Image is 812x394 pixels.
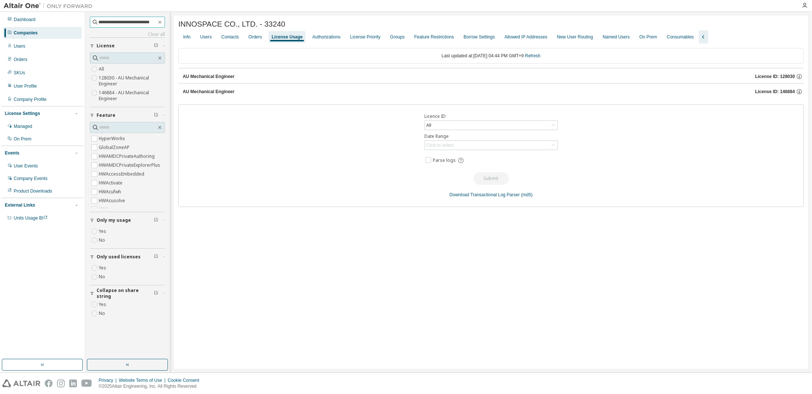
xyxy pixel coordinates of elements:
[425,113,558,119] label: Licence ID
[390,34,405,40] div: Groups
[99,88,165,103] label: 146884 - AU Mechanical Engineer
[97,217,131,223] span: Only my usage
[99,179,124,187] label: HWActivate
[99,236,107,245] label: No
[183,84,804,100] button: AU Mechanical EngineerLicense ID: 146884
[14,83,37,89] div: User Profile
[433,157,456,163] span: Parse logs
[14,57,27,62] div: Orders
[99,272,107,281] label: No
[99,161,162,170] label: HWAMDCPrivateExplorerPlus
[97,43,115,49] span: License
[350,34,381,40] div: License Priority
[154,112,158,118] span: Clear filter
[99,170,146,179] label: HWAccessEmbedded
[183,74,235,79] div: AU Mechanical Engineer
[183,89,235,95] div: AU Mechanical Engineer
[99,196,127,205] label: HWAcusolve
[521,192,533,197] a: (md5)
[99,187,122,196] label: HWAcufwh
[81,380,92,387] img: youtube.svg
[57,380,65,387] img: instagram.svg
[425,133,558,139] label: Date Range
[99,205,126,214] label: HWAcutrace
[183,34,191,40] div: Info
[272,34,303,40] div: License Usage
[90,285,165,302] button: Collapse on share string
[97,254,141,260] span: Only used licenses
[14,176,47,181] div: Company Events
[312,34,340,40] div: Authorizations
[425,141,557,150] div: Click to select
[99,152,156,161] label: HWAMDCPrivateAuthoring
[69,380,77,387] img: linkedin.svg
[249,34,262,40] div: Orders
[45,380,53,387] img: facebook.svg
[99,383,204,390] p: © 2025 Altair Engineering, Inc. All Rights Reserved.
[14,215,48,221] span: Units Usage BI
[640,34,657,40] div: On Prem
[414,34,454,40] div: Feature Restrictions
[97,112,115,118] span: Feature
[425,121,432,129] div: All
[4,2,96,10] img: Altair One
[183,68,804,85] button: AU Mechanical EngineerLicense ID: 128030
[90,249,165,265] button: Only used licenses
[5,202,35,208] div: External Links
[168,377,203,383] div: Cookie Consent
[14,123,32,129] div: Managed
[5,111,40,116] div: License Settings
[474,172,509,185] button: Submit
[90,38,165,54] button: License
[200,34,212,40] div: Users
[154,217,158,223] span: Clear filter
[755,89,795,95] span: License ID: 146884
[90,212,165,228] button: Only my usage
[667,34,694,40] div: Consumables
[99,74,165,88] label: 128030 - AU Mechanical Engineer
[119,377,168,383] div: Website Terms of Use
[525,53,540,58] a: Refresh
[178,20,285,28] span: INNOSPACE CO., LTD. - 33240
[90,31,165,37] a: Clear all
[427,142,454,148] div: Click to select
[14,96,47,102] div: Company Profile
[154,291,158,296] span: Clear filter
[99,377,119,383] div: Privacy
[14,30,38,36] div: Companies
[99,300,108,309] label: Yes
[99,134,127,143] label: HyperWorks
[5,150,19,156] div: Events
[14,136,31,142] div: On Prem
[14,17,36,23] div: Dashboard
[97,288,154,299] span: Collapse on share string
[557,34,593,40] div: New User Routing
[221,34,239,40] div: Contacts
[99,143,131,152] label: GlobalZoneAP
[99,65,105,74] label: All
[14,188,52,194] div: Product Downloads
[178,48,804,64] div: Last updated at: [DATE] 04:44 PM GMT+9
[14,163,38,169] div: User Events
[99,309,107,318] label: No
[2,380,40,387] img: altair_logo.svg
[99,264,108,272] label: Yes
[154,254,158,260] span: Clear filter
[154,43,158,49] span: Clear filter
[99,227,108,236] label: Yes
[425,121,557,130] div: All
[755,74,795,79] span: License ID: 128030
[14,43,25,49] div: Users
[90,107,165,123] button: Feature
[449,192,520,197] a: Download Transactional Log Parser
[603,34,630,40] div: Named Users
[14,70,25,76] div: SKUs
[505,34,547,40] div: Allowed IP Addresses
[464,34,495,40] div: Borrow Settings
